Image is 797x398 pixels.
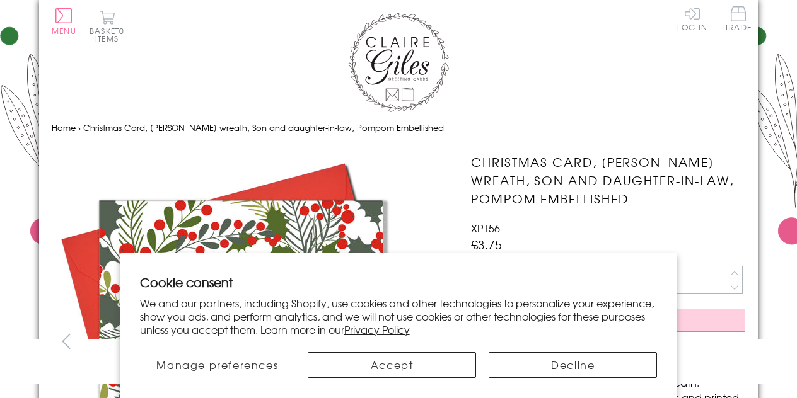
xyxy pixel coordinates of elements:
[52,327,80,355] button: prev
[308,352,476,378] button: Accept
[156,357,278,372] span: Manage preferences
[140,352,295,378] button: Manage preferences
[725,6,752,33] a: Trade
[140,273,658,291] h2: Cookie consent
[471,236,502,253] span: £3.75
[471,153,745,207] h1: Christmas Card, [PERSON_NAME] wreath, Son and daughter-in-law, Pompom Embellished
[78,122,81,134] span: ›
[95,25,124,44] span: 0 items
[52,115,745,141] nav: breadcrumbs
[52,122,76,134] a: Home
[489,352,657,378] button: Decline
[725,6,752,31] span: Trade
[90,10,124,42] button: Basket0 items
[471,220,500,236] span: XP156
[348,13,449,112] img: Claire Giles Greetings Cards
[344,322,410,337] a: Privacy Policy
[52,25,76,37] span: Menu
[140,297,658,336] p: We and our partners, including Shopify, use cookies and other technologies to personalize your ex...
[52,8,76,35] button: Menu
[83,122,444,134] span: Christmas Card, [PERSON_NAME] wreath, Son and daughter-in-law, Pompom Embellished
[677,6,707,31] a: Log In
